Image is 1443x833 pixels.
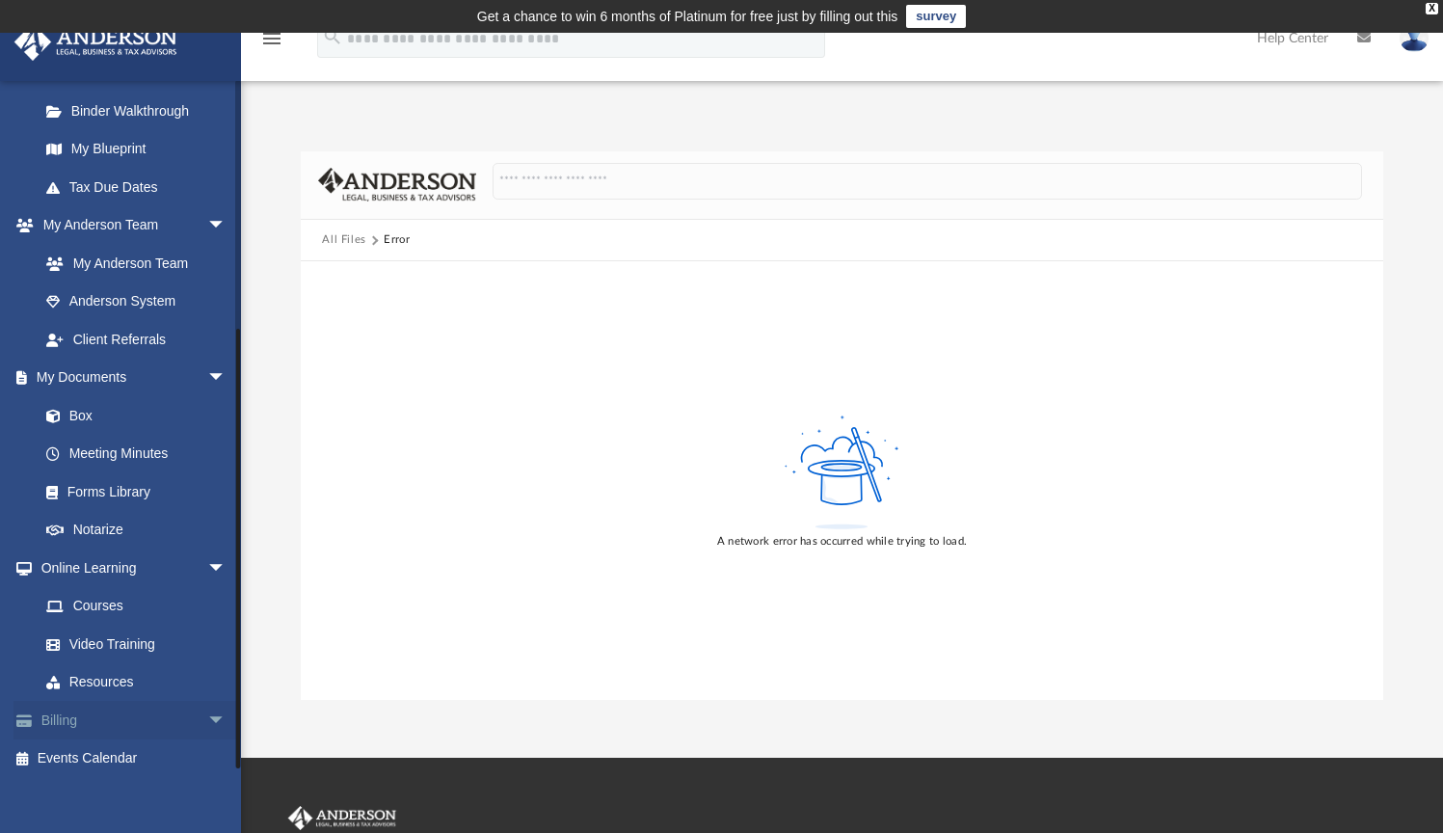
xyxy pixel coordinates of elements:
a: My Anderson Team [27,244,236,282]
span: arrow_drop_down [207,206,246,246]
i: search [322,26,343,47]
button: All Files [322,231,366,249]
div: A network error has occurred while trying to load. [717,533,967,551]
a: Meeting Minutes [27,435,246,473]
a: Binder Walkthrough [27,92,255,130]
img: Anderson Advisors Platinum Portal [9,23,183,61]
span: arrow_drop_down [207,549,246,588]
a: Video Training [27,625,236,663]
div: Error [384,231,409,249]
a: Anderson System [27,282,246,321]
input: Search files and folders [493,163,1362,200]
div: close [1426,3,1438,14]
a: Tax Due Dates [27,168,255,206]
a: menu [260,37,283,50]
a: survey [906,5,966,28]
a: Notarize [27,511,246,550]
a: Courses [27,587,246,626]
a: Online Learningarrow_drop_down [13,549,246,587]
a: My Documentsarrow_drop_down [13,359,246,397]
span: arrow_drop_down [207,701,246,740]
a: Forms Library [27,472,236,511]
a: Resources [27,663,246,702]
a: My Anderson Teamarrow_drop_down [13,206,246,245]
img: User Pic [1400,24,1429,52]
i: menu [260,27,283,50]
a: Client Referrals [27,320,246,359]
span: arrow_drop_down [207,359,246,398]
a: Events Calendar [13,739,255,778]
a: Billingarrow_drop_down [13,701,255,739]
img: Anderson Advisors Platinum Portal [284,806,400,831]
a: My Blueprint [27,130,246,169]
a: Box [27,396,236,435]
div: Get a chance to win 6 months of Platinum for free just by filling out this [477,5,898,28]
